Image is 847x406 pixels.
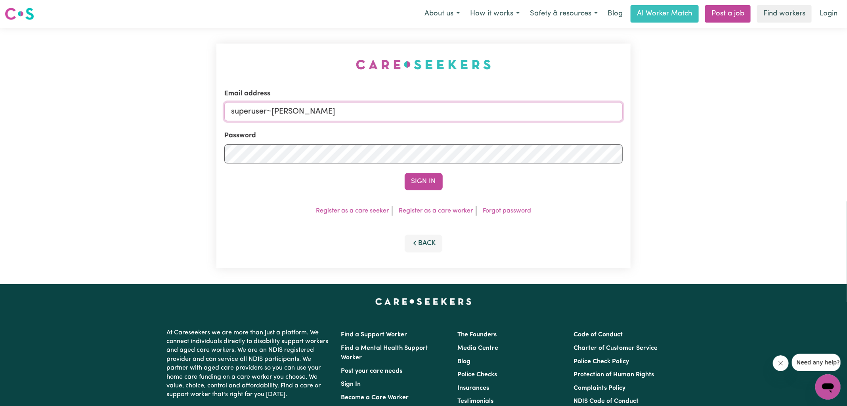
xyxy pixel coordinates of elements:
a: Find workers [757,5,812,23]
button: Sign In [405,173,443,190]
a: Police Checks [457,372,497,378]
button: Back [405,235,443,252]
a: Complaints Policy [574,385,625,391]
a: Forgot password [483,208,531,214]
a: The Founders [457,332,497,338]
a: Protection of Human Rights [574,372,654,378]
iframe: Button to launch messaging window [815,374,841,400]
button: Safety & resources [525,6,603,22]
a: Find a Support Worker [341,332,407,338]
a: Blog [603,5,627,23]
iframe: Message from company [792,354,841,371]
a: Police Check Policy [574,359,629,365]
a: Insurances [457,385,489,391]
a: Testimonials [457,398,493,404]
a: Media Centre [457,345,498,351]
a: Login [815,5,842,23]
a: Post a job [705,5,751,23]
img: Careseekers logo [5,7,34,21]
button: How it works [465,6,525,22]
button: About us [419,6,465,22]
a: Code of Conduct [574,332,623,338]
label: Email address [224,89,270,99]
a: Post your care needs [341,368,403,374]
a: Find a Mental Health Support Worker [341,345,428,361]
input: Email address [224,102,623,121]
a: Careseekers logo [5,5,34,23]
a: AI Worker Match [631,5,699,23]
a: NDIS Code of Conduct [574,398,639,404]
a: Charter of Customer Service [574,345,658,351]
a: Sign In [341,381,361,387]
a: Careseekers home page [375,298,472,305]
iframe: Close message [773,355,789,371]
label: Password [224,131,256,141]
a: Become a Care Worker [341,395,409,401]
a: Register as a care seeker [316,208,389,214]
a: Register as a care worker [399,208,473,214]
p: At Careseekers we are more than just a platform. We connect individuals directly to disability su... [167,325,332,402]
a: Blog [457,359,470,365]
